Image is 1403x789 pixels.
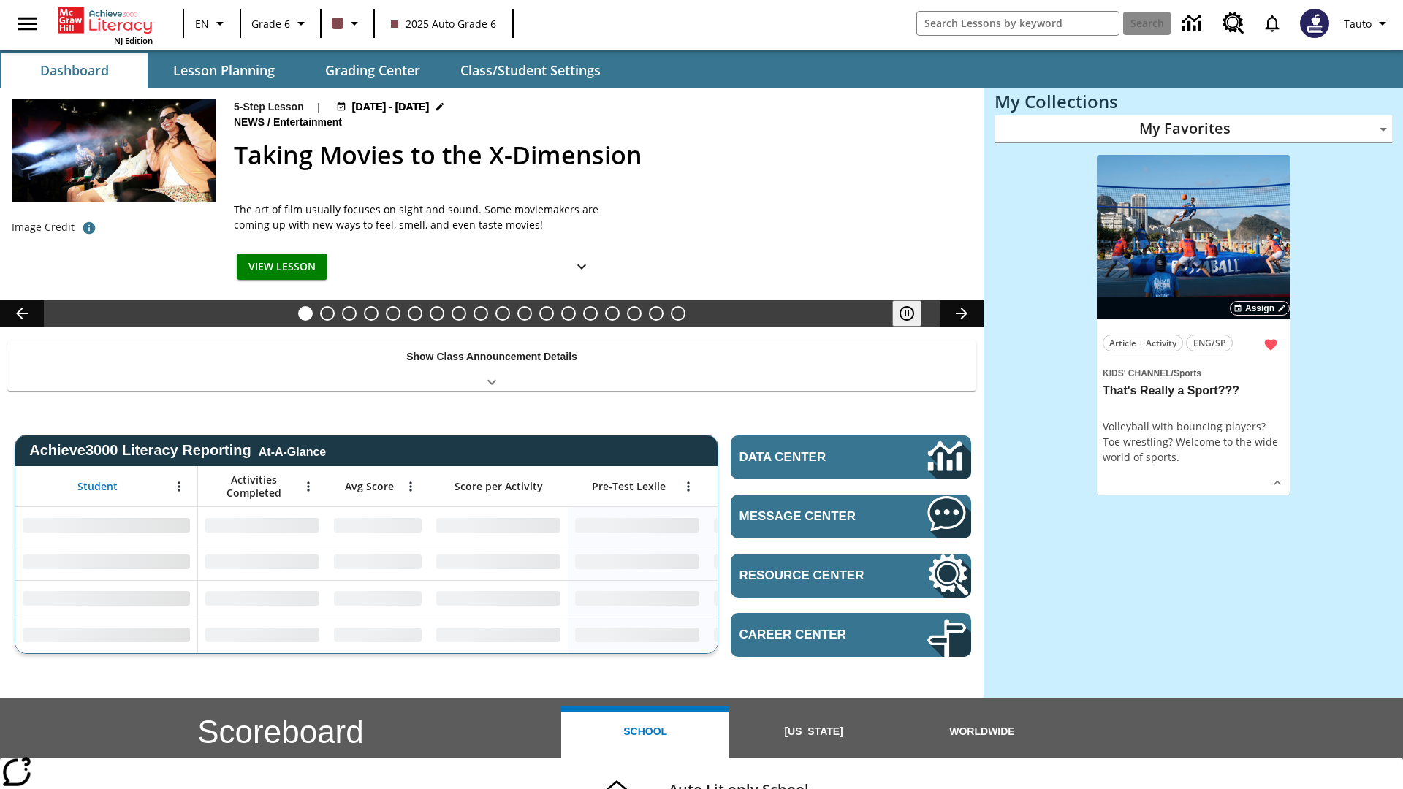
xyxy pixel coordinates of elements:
[474,306,488,321] button: Slide 9 Fashion Forward in Ancient Rome
[1186,335,1233,351] button: ENG/SP
[58,4,153,46] div: Home
[1109,335,1176,351] span: Article + Activity
[198,544,327,580] div: No Data,
[917,12,1119,35] input: search field
[940,300,984,327] button: Lesson carousel, Next
[739,568,883,583] span: Resource Center
[1344,16,1372,31] span: Tauto
[1193,335,1225,351] span: ENG/SP
[605,306,620,321] button: Slide 15 Hooray for Constitution Day!
[198,617,327,653] div: No Data,
[273,115,345,131] span: Entertainment
[189,10,235,37] button: Language: EN, Select a language
[671,306,685,321] button: Slide 18 The Constitution's Balancing Act
[455,480,543,493] span: Score per Activity
[707,580,845,617] div: No Data,
[251,16,290,31] span: Grade 6
[1103,365,1284,381] span: Topic: Kids' Channel/Sports
[327,580,429,617] div: No Data,
[627,306,642,321] button: Slide 16 Remembering Justice O'Connor
[300,53,446,88] button: Grading Center
[205,473,302,500] span: Activities Completed
[495,306,510,321] button: Slide 10 The Invasion of the Free CD
[333,99,449,115] button: Aug 18 - Aug 24 Choose Dates
[430,306,444,321] button: Slide 7 Solar Power to the People
[29,442,326,459] span: Achieve3000 Literacy Reporting
[327,617,429,653] div: No Data,
[1253,4,1291,42] a: Notifications
[1230,301,1290,316] button: Assign Choose Dates
[198,507,327,544] div: No Data,
[298,306,313,321] button: Slide 1 Taking Movies to the X-Dimension
[114,35,153,46] span: NJ Edition
[1103,384,1284,399] h3: That's Really a Sport???
[739,450,878,465] span: Data Center
[234,137,966,174] h2: Taking Movies to the X-Dimension
[583,306,598,321] button: Slide 14 Cooking Up Native Traditions
[391,16,496,31] span: 2025 Auto Grade 6
[1,53,148,88] button: Dashboard
[7,340,976,391] div: Show Class Announcement Details
[677,476,699,498] button: Open Menu
[1174,368,1201,378] span: Sports
[739,628,883,642] span: Career Center
[6,2,49,45] button: Open side menu
[731,495,971,538] a: Message Center
[12,220,75,235] p: Image Credit
[198,580,327,617] div: No Data,
[561,706,729,758] button: School
[386,306,400,321] button: Slide 5 Cars of the Future?
[1266,472,1288,494] button: Show Details
[352,99,429,115] span: [DATE] - [DATE]
[892,300,936,327] div: Pause
[517,306,532,321] button: Slide 11 Mixed Practice: Citing Evidence
[731,613,971,657] a: Career Center
[320,306,335,321] button: Slide 2 All Aboard the Hyperloop?
[345,480,394,493] span: Avg Score
[1174,4,1214,44] a: Data Center
[267,116,270,128] span: /
[729,706,897,758] button: [US_STATE]
[234,202,599,232] span: The art of film usually focuses on sight and sound. Some moviemakers are coming up with new ways ...
[327,544,429,580] div: No Data,
[408,306,422,321] button: Slide 6 The Last Homesteaders
[75,215,104,241] button: Photo credit: Photo by The Asahi Shimbun via Getty Images
[892,300,921,327] button: Pause
[1338,10,1397,37] button: Profile/Settings
[567,254,596,281] button: Show Details
[406,349,577,365] p: Show Class Announcement Details
[1103,368,1171,378] span: Kids' Channel
[452,306,466,321] button: Slide 8 Attack of the Terrifying Tomatoes
[539,306,554,321] button: Slide 12 Pre-release lesson
[12,99,216,202] img: Panel in front of the seats sprays water mist to the happy audience at a 4DX-equipped theater.
[1291,4,1338,42] button: Select a new avatar
[731,435,971,479] a: Data Center
[1245,302,1274,315] span: Assign
[342,306,357,321] button: Slide 3 Do You Want Fries With That?
[739,509,883,524] span: Message Center
[561,306,576,321] button: Slide 13 Career Lesson
[58,6,153,35] a: Home
[259,443,326,459] div: At-A-Glance
[1171,368,1174,378] span: /
[316,99,322,115] span: |
[326,10,369,37] button: Class color is dark brown. Change class color
[246,10,316,37] button: Grade: Grade 6, Select a grade
[237,254,327,281] button: View Lesson
[707,617,845,653] div: No Data,
[400,476,422,498] button: Open Menu
[1103,419,1284,465] div: Volleyball with bouncing players? Toe wrestling? Welcome to the wide world of sports.
[1300,9,1329,38] img: Avatar
[77,480,118,493] span: Student
[297,476,319,498] button: Open Menu
[168,476,190,498] button: Open Menu
[898,706,1066,758] button: Worldwide
[707,544,845,580] div: No Data,
[707,507,845,544] div: No Data,
[234,99,304,115] p: 5-Step Lesson
[364,306,379,321] button: Slide 4 Dirty Jobs Kids Had To Do
[151,53,297,88] button: Lesson Planning
[995,91,1392,112] h3: My Collections
[1097,155,1290,496] div: lesson details
[195,16,209,31] span: EN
